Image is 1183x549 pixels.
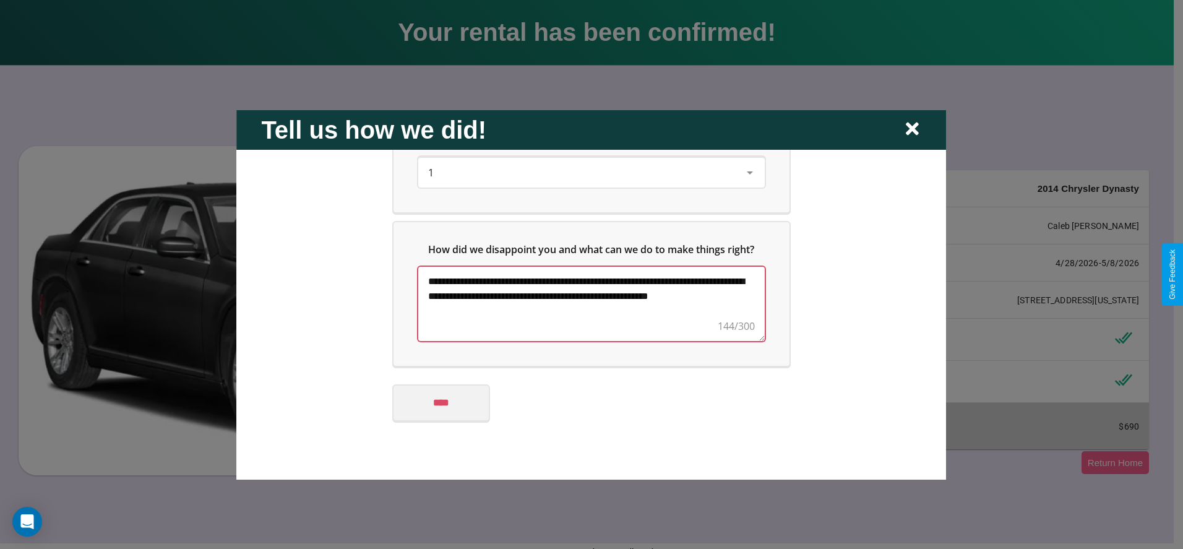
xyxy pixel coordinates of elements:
[261,116,486,144] h2: Tell us how we did!
[428,165,434,179] span: 1
[12,507,42,537] div: Open Intercom Messenger
[418,157,765,187] div: On a scale from 0 to 10, how likely are you to recommend us to a friend or family member?
[429,242,755,256] span: How did we disappoint you and what can we do to make things right?
[394,98,789,212] div: On a scale from 0 to 10, how likely are you to recommend us to a friend or family member?
[718,318,755,333] div: 144/300
[1168,249,1177,300] div: Give Feedback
